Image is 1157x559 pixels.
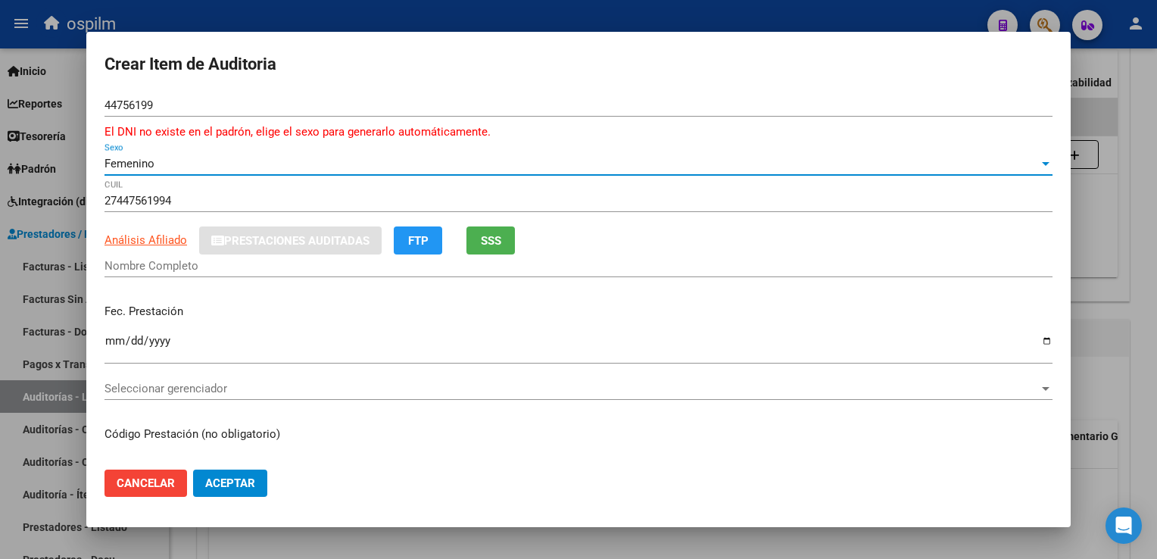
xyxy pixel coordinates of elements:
[104,470,187,497] button: Cancelar
[104,123,1053,141] p: El DNI no existe en el padrón, elige el sexo para generarlo automáticamente.
[193,470,267,497] button: Aceptar
[104,50,1053,79] h2: Crear Item de Auditoria
[104,426,1053,443] p: Código Prestación (no obligatorio)
[466,226,515,255] button: SSS
[394,226,442,255] button: FTP
[1106,507,1142,544] div: Open Intercom Messenger
[104,382,1039,395] span: Seleccionar gerenciador
[481,234,501,248] span: SSS
[104,233,187,247] span: Análisis Afiliado
[199,226,382,255] button: Prestaciones Auditadas
[117,476,175,490] span: Cancelar
[104,303,1053,320] p: Fec. Prestación
[224,234,370,248] span: Prestaciones Auditadas
[408,234,429,248] span: FTP
[205,476,255,490] span: Aceptar
[104,157,154,170] span: Femenino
